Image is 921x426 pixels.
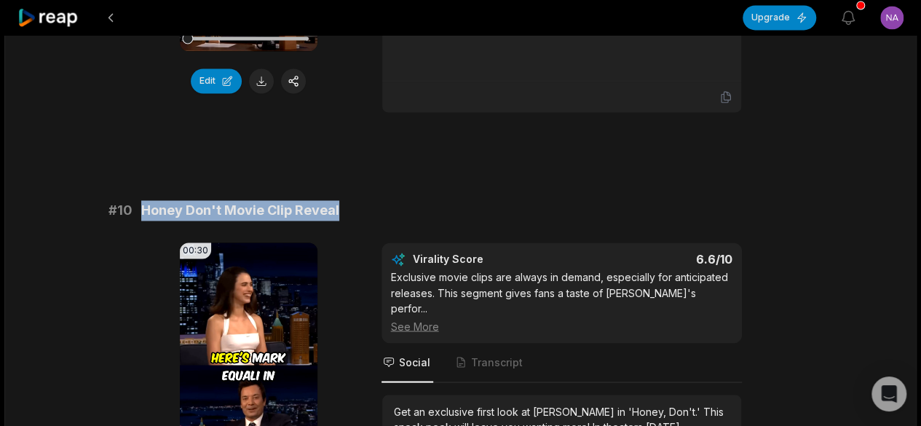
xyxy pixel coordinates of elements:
[141,200,339,221] span: Honey Don't Movie Clip Reveal
[191,68,242,93] button: Edit
[391,318,732,334] div: See More
[471,355,523,369] span: Transcript
[382,343,742,382] nav: Tabs
[743,5,816,30] button: Upgrade
[391,269,732,334] div: Exclusive movie clips are always in demand, especially for anticipated releases. This segment giv...
[576,252,732,267] div: 6.6 /10
[413,252,569,267] div: Virality Score
[399,355,430,369] span: Social
[871,376,906,411] div: Open Intercom Messenger
[108,200,133,221] span: # 10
